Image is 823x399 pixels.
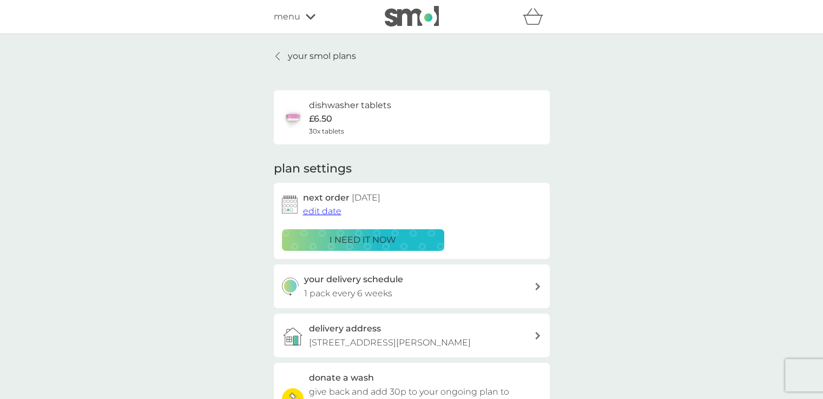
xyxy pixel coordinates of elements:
button: edit date [303,204,341,218]
span: edit date [303,206,341,216]
button: your delivery schedule1 pack every 6 weeks [274,264,550,308]
a: delivery address[STREET_ADDRESS][PERSON_NAME] [274,314,550,357]
p: your smol plans [288,49,356,63]
h2: plan settings [274,161,352,177]
h3: donate a wash [309,371,374,385]
p: i need it now [330,233,396,247]
img: dishwasher tablets [282,107,304,128]
p: £6.50 [309,112,332,126]
div: basket [523,6,550,28]
span: menu [274,10,300,24]
span: 30x tablets [309,126,344,136]
p: 1 pack every 6 weeks [304,287,392,301]
h6: dishwasher tablets [309,98,391,112]
a: your smol plans [274,49,356,63]
h3: delivery address [309,322,381,336]
img: smol [385,6,439,26]
h3: your delivery schedule [304,272,403,287]
h2: next order [303,191,380,205]
button: i need it now [282,229,444,251]
p: [STREET_ADDRESS][PERSON_NAME] [309,336,471,350]
span: [DATE] [352,192,380,203]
